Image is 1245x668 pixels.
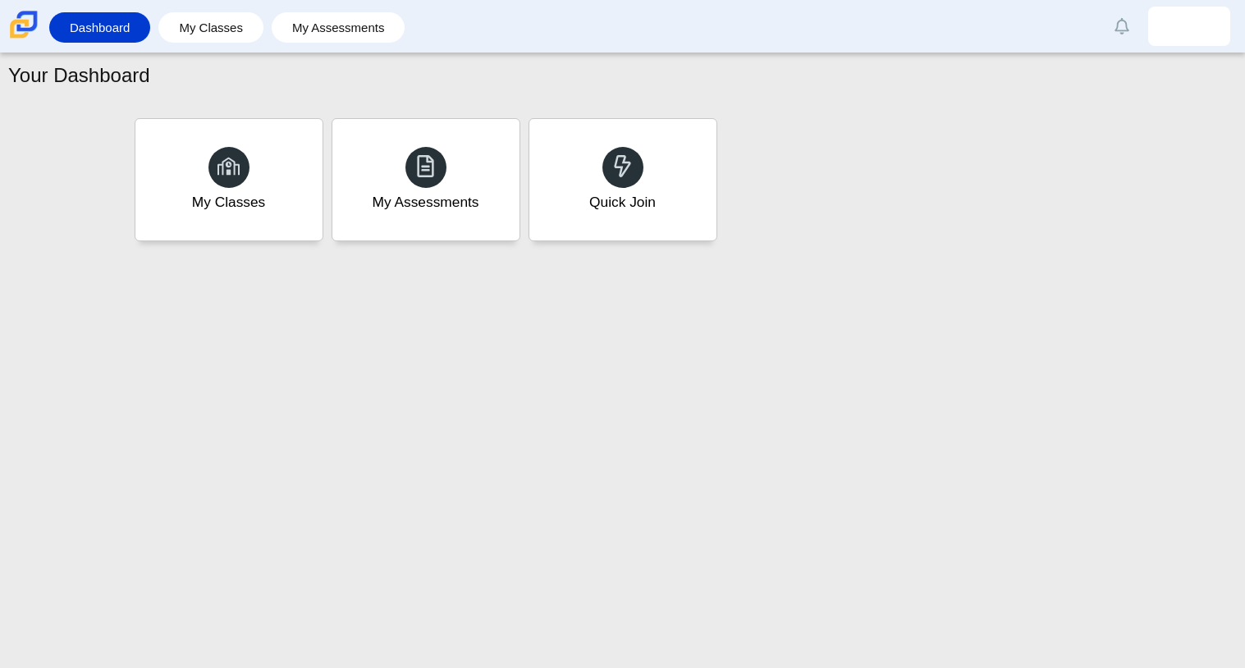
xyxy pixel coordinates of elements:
[8,62,150,89] h1: Your Dashboard
[332,118,520,241] a: My Assessments
[135,118,323,241] a: My Classes
[57,12,142,43] a: Dashboard
[1148,7,1230,46] a: sariya.nation.FOyCfP
[1104,8,1140,44] a: Alerts
[7,30,41,44] a: Carmen School of Science & Technology
[192,192,266,213] div: My Classes
[1176,13,1202,39] img: sariya.nation.FOyCfP
[167,12,255,43] a: My Classes
[373,192,479,213] div: My Assessments
[589,192,656,213] div: Quick Join
[7,7,41,42] img: Carmen School of Science & Technology
[529,118,717,241] a: Quick Join
[280,12,397,43] a: My Assessments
